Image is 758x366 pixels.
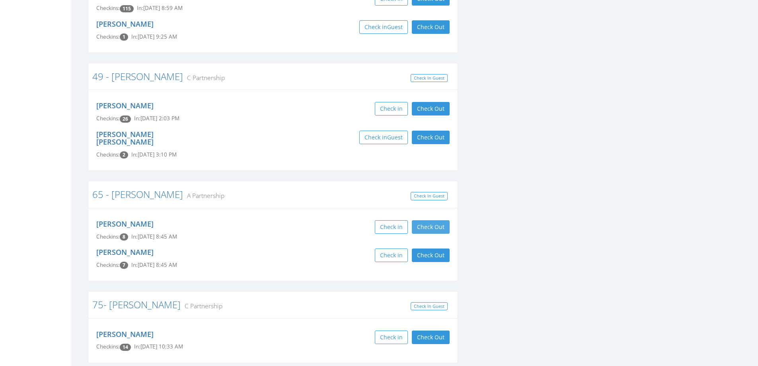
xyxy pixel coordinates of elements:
button: Check Out [412,20,450,34]
span: Checkin count [120,5,134,12]
span: In: [DATE] 8:59 AM [137,4,183,12]
span: Guest [387,23,403,31]
span: Checkins: [96,115,120,122]
span: Checkin count [120,344,131,351]
span: In: [DATE] 10:33 AM [134,343,183,350]
span: Checkins: [96,261,120,268]
button: Check Out [412,331,450,344]
small: C Partnership [183,73,225,82]
button: Check in [375,249,408,262]
span: Checkins: [96,343,120,350]
button: Check in [375,220,408,234]
a: 49 - [PERSON_NAME] [92,70,183,83]
a: [PERSON_NAME] [PERSON_NAME] [96,129,154,147]
span: Checkins: [96,151,120,158]
span: Checkin count [120,151,128,159]
button: Check Out [412,131,450,144]
span: In: [DATE] 2:03 PM [134,115,179,122]
button: Check inGuest [359,20,408,34]
span: Checkin count [120,115,131,123]
small: C Partnership [181,301,222,310]
a: [PERSON_NAME] [96,101,154,110]
span: In: [DATE] 8:45 AM [131,261,177,268]
a: 65 - [PERSON_NAME] [92,188,183,201]
span: Guest [387,133,403,141]
a: [PERSON_NAME] [96,247,154,257]
a: Check In Guest [411,74,448,82]
span: In: [DATE] 9:25 AM [131,33,177,40]
a: [PERSON_NAME] [96,329,154,339]
a: [PERSON_NAME] [96,19,154,29]
a: 75- [PERSON_NAME] [92,298,181,311]
span: Checkins: [96,33,120,40]
button: Check in [375,331,408,344]
span: Checkin count [120,33,128,41]
a: Check In Guest [411,192,448,200]
small: A Partnership [183,191,224,200]
button: Check inGuest [359,131,408,144]
span: Checkin count [120,262,128,269]
span: In: [DATE] 8:45 AM [131,233,177,240]
button: Check Out [412,102,450,115]
a: [PERSON_NAME] [96,219,154,229]
button: Check Out [412,220,450,234]
span: Checkin count [120,233,128,241]
button: Check Out [412,249,450,262]
span: Checkins: [96,233,120,240]
button: Check in [375,102,408,115]
span: Checkins: [96,4,120,12]
a: Check In Guest [411,302,448,311]
span: In: [DATE] 3:10 PM [131,151,177,158]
